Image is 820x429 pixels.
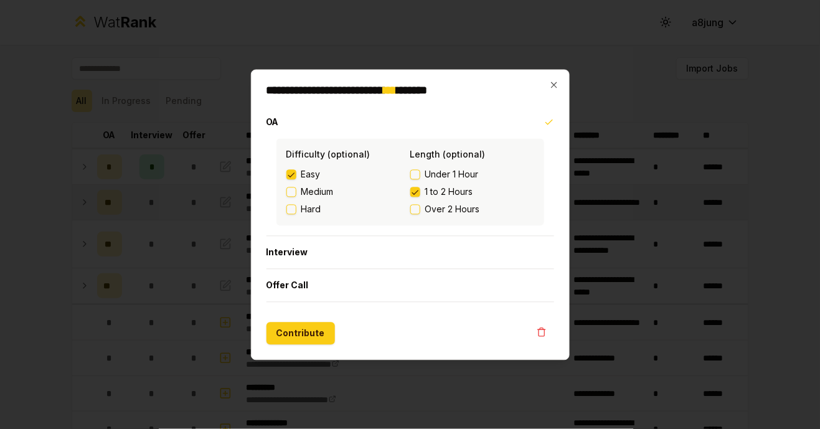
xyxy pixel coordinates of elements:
[266,269,554,301] button: Offer Call
[410,149,486,159] label: Length (optional)
[410,169,420,179] button: Under 1 Hour
[301,203,321,215] span: Hard
[410,187,420,197] button: 1 to 2 Hours
[410,204,420,214] button: Over 2 Hours
[266,236,554,268] button: Interview
[266,138,554,235] div: OA
[286,169,296,179] button: Easy
[286,204,296,214] button: Hard
[286,187,296,197] button: Medium
[266,322,335,344] button: Contribute
[425,168,479,181] span: Under 1 Hour
[425,203,480,215] span: Over 2 Hours
[301,168,321,181] span: Easy
[425,186,473,198] span: 1 to 2 Hours
[301,186,334,198] span: Medium
[266,106,554,138] button: OA
[286,149,370,159] label: Difficulty (optional)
